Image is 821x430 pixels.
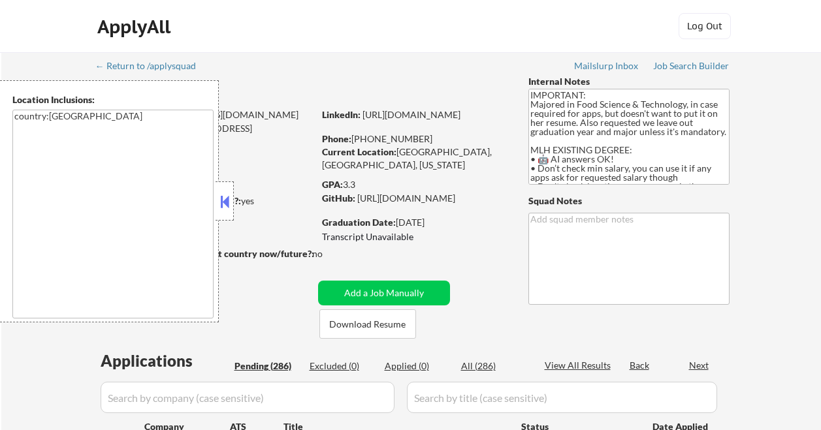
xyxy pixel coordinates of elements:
[357,192,455,204] a: [URL][DOMAIN_NAME]
[318,281,450,305] button: Add a Job Manually
[630,359,651,372] div: Back
[322,132,507,146] div: [PHONE_NUMBER]
[322,146,507,171] div: [GEOGRAPHIC_DATA], [GEOGRAPHIC_DATA], [US_STATE]
[322,179,343,190] strong: GPA:
[574,61,639,70] div: Mailslurp Inbox
[653,61,730,74] a: Job Search Builder
[461,360,526,373] div: All (286)
[385,360,450,373] div: Applied (0)
[312,247,349,260] div: no
[95,61,208,74] a: ← Return to /applysquad
[362,109,460,120] a: [URL][DOMAIN_NAME]
[322,133,351,144] strong: Phone:
[322,109,361,120] strong: LinkedIn:
[545,359,615,372] div: View All Results
[234,360,300,373] div: Pending (286)
[689,359,710,372] div: Next
[322,192,355,204] strong: GitHub:
[322,146,396,157] strong: Current Location:
[574,61,639,74] a: Mailslurp Inbox
[528,75,730,88] div: Internal Notes
[322,217,396,228] strong: Graduation Date:
[12,93,214,106] div: Location Inclusions:
[97,16,174,38] div: ApplyAll
[528,194,730,207] div: Squad Notes
[101,382,394,413] input: Search by company (case sensitive)
[319,309,416,339] button: Download Resume
[310,360,375,373] div: Excluded (0)
[322,178,509,191] div: 3.3
[679,13,731,39] button: Log Out
[653,61,730,70] div: Job Search Builder
[322,216,507,229] div: [DATE]
[407,382,717,413] input: Search by title (case sensitive)
[101,353,230,369] div: Applications
[95,61,208,70] div: ← Return to /applysquad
